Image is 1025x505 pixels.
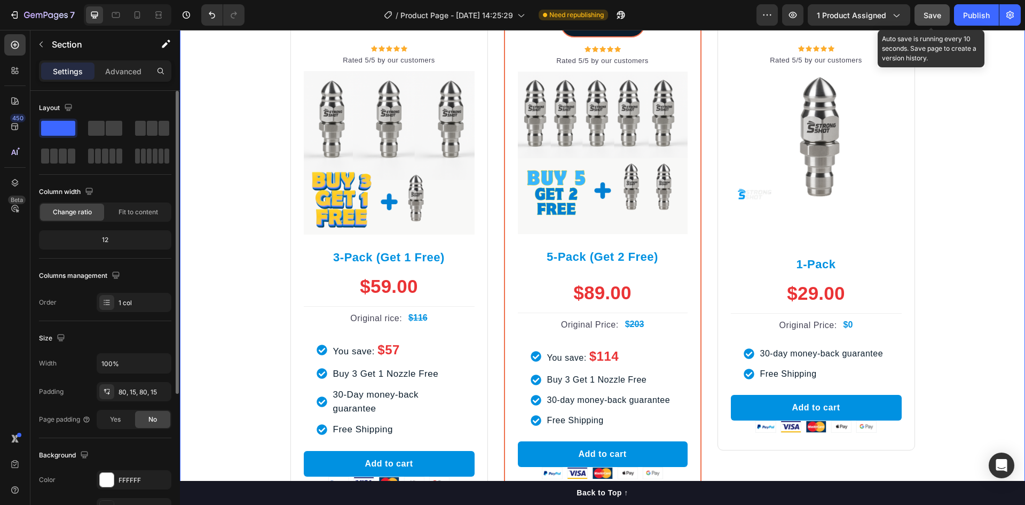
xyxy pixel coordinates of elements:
[412,437,433,450] img: gempages_571948166732055367-79bc8bcb-9eba-4468-bcb2-53a1a0a4dc33.png
[39,387,64,397] div: Padding
[152,336,282,353] div: Rich Text Editor. Editing area: main
[228,283,248,292] strong: $116
[366,362,492,378] div: Rich Text Editor. Editing area: main
[601,391,621,403] img: gempages_571948166732055367-34c4e48e-faf3-4274-9289-7c0ed37c9971.png
[119,387,169,397] div: 80, 15, 80, 15
[651,391,672,403] img: gempages_571948166732055367-ea5f74a8-89da-4f20-9de4-3e0d9f9ec0af.png
[339,26,507,36] p: Rated 5/5 by our customers
[148,447,169,460] img: gempages_571948166732055367-6ddf6c0c-76f6-48d1-a3eb-1a7fa00be0c9.png
[551,41,722,172] img: gempages_571948166732055367-9d484b50-7b00-4af7-b2df-fc9423a96ad0.png
[39,475,56,485] div: Color
[924,11,941,20] span: Save
[153,360,239,384] span: 30-Day money-back guarantee
[437,437,458,450] img: gempages_571948166732055367-ea5f74a8-89da-4f20-9de4-3e0d9f9ec0af.png
[39,359,57,368] div: Width
[914,4,950,26] button: Save
[600,289,657,302] p: Original Price:
[41,232,169,247] div: 12
[148,415,157,424] span: No
[153,316,195,327] span: You save:
[445,290,450,299] strong: $
[549,10,604,20] span: Need republishing
[367,344,491,356] p: Buy 3 Get 1 Nozzle Free
[174,447,194,460] img: gempages_571948166732055367-34c4e48e-faf3-4274-9289-7c0ed37c9971.png
[817,10,886,21] span: 1 product assigned
[152,309,282,331] div: Rich Text Editor. Editing area: main
[575,391,596,403] img: gempages_571948166732055367-6ddf6c0c-76f6-48d1-a3eb-1a7fa00be0c9.png
[224,447,245,460] img: gempages_571948166732055367-ea5f74a8-89da-4f20-9de4-3e0d9f9ec0af.png
[396,10,398,21] span: /
[338,411,508,437] button: Add to cart
[366,315,492,338] div: Rich Text Editor. Editing area: main
[551,365,722,391] button: Add to cart
[4,4,80,26] button: 7
[119,476,169,485] div: FFFFFF
[97,354,171,373] input: Auto
[362,437,383,450] img: gempages_571948166732055367-6ddf6c0c-76f6-48d1-a3eb-1a7fa00be0c9.png
[580,339,637,348] span: Free Shipping
[339,218,507,236] p: 5-Pack (Get 2 Free)
[808,4,910,26] button: 1 product assigned
[612,371,660,384] div: Add to cart
[676,391,697,403] img: gempages_571948166732055367-26874103-bb20-4b5e-8608-b30ac7d52f54.png
[366,383,492,399] div: Rich Text Editor. Editing area: main
[397,457,448,469] div: Back to Top ↑
[664,290,673,299] strong: $0
[39,448,91,463] div: Background
[381,289,439,301] p: Original Price:
[39,269,122,283] div: Columns management
[367,366,491,375] span: 30-day money-back guarantee
[119,207,158,217] span: Fit to content
[450,290,464,299] strong: 203
[626,391,646,403] img: gempages_571948166732055367-79bc8bcb-9eba-4468-bcb2-53a1a0a4dc33.png
[551,248,722,279] div: $29.00
[8,196,26,204] div: Beta
[119,298,169,308] div: 1 col
[152,391,282,408] div: Rich Text Editor. Editing area: main
[39,298,57,307] div: Order
[53,66,83,77] p: Settings
[367,386,424,395] span: Free Shipping
[39,415,91,424] div: Page padding
[366,342,492,358] div: Rich Text Editor. Editing area: main
[153,337,280,351] p: Buy 3 Get 1 Nozzle Free
[53,207,92,217] span: Change ratio
[10,114,26,122] div: 450
[338,42,508,204] img: gempages_571948166732055367-e2798807-820e-4e49-950a-7a081129dcd1.png
[52,38,139,51] p: Section
[105,66,141,77] p: Advanced
[552,25,721,36] p: Rated 5/5 by our customers
[153,394,213,405] span: Free Shipping
[387,437,408,450] img: gempages_571948166732055367-34c4e48e-faf3-4274-9289-7c0ed37c9971.png
[338,248,508,278] div: $89.00
[249,447,270,459] img: gempages_571948166732055367-26874103-bb20-4b5e-8608-b30ac7d52f54.png
[409,319,439,333] strong: $114
[110,415,121,424] span: Yes
[367,323,407,332] span: You save:
[124,421,295,447] button: Add to cart
[989,453,1014,478] div: Open Intercom Messenger
[580,319,704,328] span: 30-day money-back guarantee
[462,437,483,449] img: gempages_571948166732055367-26874103-bb20-4b5e-8608-b30ac7d52f54.png
[185,428,233,440] div: Add to cart
[198,313,220,327] strong: $57
[201,4,245,26] div: Undo/Redo
[70,9,75,21] p: 7
[180,30,1025,505] iframe: Design area
[39,331,67,346] div: Size
[954,4,999,26] button: Publish
[152,356,282,387] div: Rich Text Editor. Editing area: main
[552,226,721,243] p: 1-Pack
[963,10,990,21] div: Publish
[399,418,447,431] div: Add to cart
[39,185,96,199] div: Column width
[199,447,219,460] img: gempages_571948166732055367-79bc8bcb-9eba-4468-bcb2-53a1a0a4dc33.png
[400,10,513,21] span: Product Page - [DATE] 14:25:29
[39,101,75,115] div: Layout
